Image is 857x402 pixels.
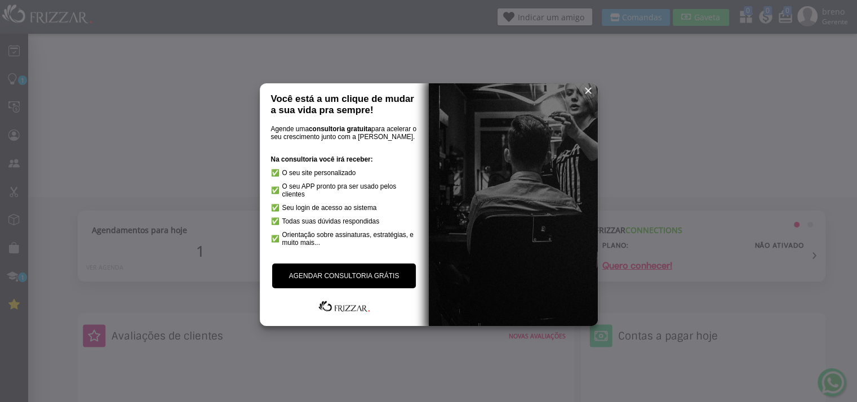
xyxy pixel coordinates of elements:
[271,93,418,116] h1: Você está a um clique de mudar a sua vida pra sempre!
[271,204,418,212] li: Seu login de acesso ao sistema
[309,125,371,133] strong: consultoria gratuita
[580,82,597,99] button: ui-button
[272,263,416,288] a: AGENDAR CONSULTORIA GRÁTIS
[271,169,418,177] li: O seu site personalizado
[271,217,418,225] li: Todas suas dúvidas respondidas
[316,300,372,313] img: Frizzar
[271,182,418,198] li: O seu APP pronto pra ser usado pelos clientes
[271,155,373,163] strong: Na consultoria você irá receber:
[271,125,418,141] p: Agende uma para acelerar o seu crescimento junto com a [PERSON_NAME].
[271,231,418,247] li: Orientação sobre assinaturas, estratégias, e muito mais...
